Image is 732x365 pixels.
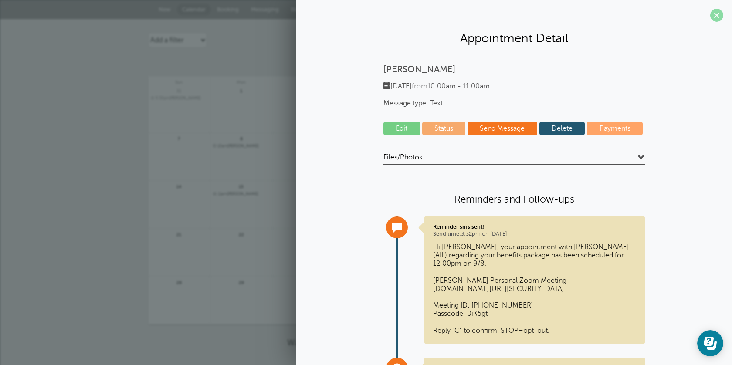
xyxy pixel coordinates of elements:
[175,231,183,237] span: 21
[213,192,270,196] span: Kenneth E Hoyne
[237,135,245,142] span: 8
[151,96,153,99] span: Confirmed. Changing the appointment date will unconfirm the appointment.
[218,192,227,196] span: 11am
[175,87,183,94] span: 31
[213,144,270,149] a: 10am[PERSON_NAME]
[383,122,420,135] a: Edit
[291,6,306,13] span: Blasts
[383,82,490,90] span: [DATE] 10:00am - 11:00am
[148,338,584,348] p: Want a ?
[539,122,585,135] a: Delete
[251,6,279,13] span: Messaging
[177,4,211,15] a: Calendar
[148,76,210,85] span: Sun
[175,279,183,285] span: 28
[213,192,216,195] span: Confirmed. Changing the appointment date will unconfirm the appointment.
[237,231,245,237] span: 22
[237,183,245,189] span: 15
[210,76,272,85] span: Mon
[468,122,537,135] a: Send Message
[213,192,270,196] a: 11am[PERSON_NAME]
[217,144,227,148] span: 10am
[697,330,723,356] iframe: Resource center
[156,96,169,100] span: 5:30pm
[383,99,645,108] span: Message type: Text
[159,6,171,13] span: New
[422,122,466,135] a: Status
[175,183,183,189] span: 14
[383,193,645,206] h4: Reminders and Follow-ups
[151,96,207,101] a: 5:30pm[PERSON_NAME]
[433,231,461,237] span: Send time:
[213,144,270,149] span: Jeffrey Schneeweis
[412,82,427,90] span: from
[237,87,245,94] span: 1
[433,243,636,335] p: Hi [PERSON_NAME], your appointment with [PERSON_NAME] (AIL) regarding your benefits package has b...
[433,223,636,237] p: 3:32pm on [DATE]
[305,30,723,46] h2: Appointment Detail
[273,76,335,85] span: Tue
[383,64,645,75] p: [PERSON_NAME]
[587,122,643,135] a: Payments
[175,135,183,142] span: 7
[433,223,485,230] strong: Reminder sms sent!
[151,96,207,101] span: Xavier Gates
[217,6,239,13] span: Booking
[237,279,245,285] span: 29
[182,6,206,13] span: Calendar
[383,153,422,162] span: Files/Photos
